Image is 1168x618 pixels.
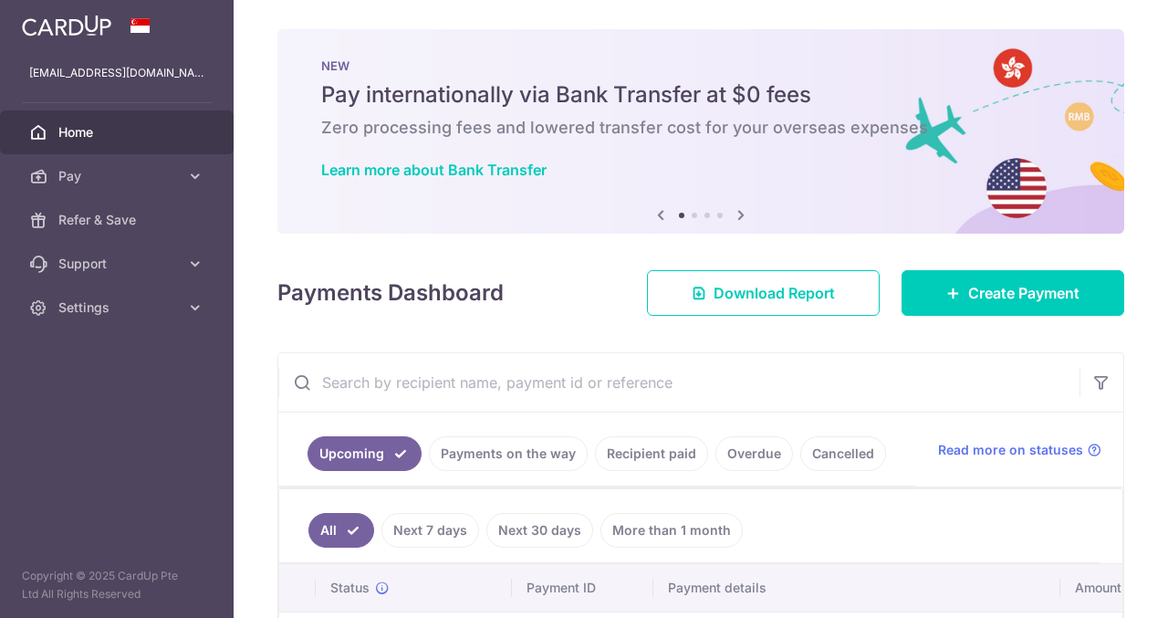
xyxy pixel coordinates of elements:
span: Support [58,255,179,273]
a: Recipient paid [595,436,708,471]
p: NEW [321,58,1080,73]
a: Read more on statuses [938,441,1101,459]
span: Status [330,579,370,597]
span: Refer & Save [58,211,179,229]
span: Settings [58,299,179,317]
th: Payment ID [512,564,653,612]
a: Cancelled [800,436,886,471]
img: CardUp [22,15,111,37]
a: Download Report [647,270,880,316]
span: Download Report [714,282,835,304]
a: Next 7 days [381,513,479,548]
a: Next 30 days [486,513,593,548]
h6: Zero processing fees and lowered transfer cost for your overseas expenses [321,117,1080,139]
span: Read more on statuses [938,441,1083,459]
a: Create Payment [902,270,1124,316]
a: More than 1 month [600,513,743,548]
p: [EMAIL_ADDRESS][DOMAIN_NAME] [29,64,204,82]
a: All [308,513,374,548]
input: Search by recipient name, payment id or reference [278,353,1079,412]
h4: Payments Dashboard [277,277,504,309]
span: Amount [1075,579,1121,597]
a: Overdue [715,436,793,471]
a: Upcoming [308,436,422,471]
h5: Pay internationally via Bank Transfer at $0 fees [321,80,1080,110]
span: Pay [58,167,179,185]
th: Payment details [653,564,1060,612]
span: Home [58,123,179,141]
a: Learn more about Bank Transfer [321,161,547,179]
a: Payments on the way [429,436,588,471]
span: Create Payment [968,282,1079,304]
img: Bank transfer banner [277,29,1124,234]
